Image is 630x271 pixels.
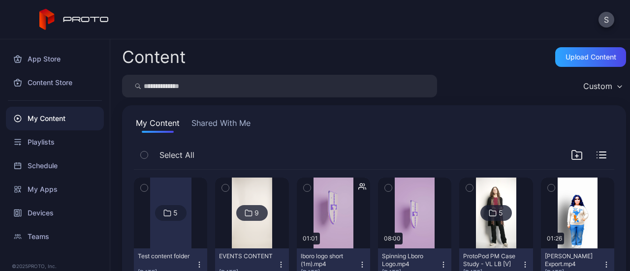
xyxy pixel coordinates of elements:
div: Sara Export.mp4 [545,252,599,268]
a: My Apps [6,178,104,201]
span: Select All [159,149,194,161]
div: lboro logo short (1m).mp4 [301,252,355,268]
div: © 2025 PROTO, Inc. [12,262,98,270]
div: 5 [173,209,178,217]
a: App Store [6,47,104,71]
button: S [598,12,614,28]
button: Custom [578,75,626,97]
a: Playlists [6,130,104,154]
button: Upload Content [555,47,626,67]
div: Upload Content [566,53,616,61]
a: Devices [6,201,104,225]
div: EVENTS CONTENT [219,252,273,260]
a: My Content [6,107,104,130]
a: Schedule [6,154,104,178]
a: Content Store [6,71,104,94]
div: Test content folder [138,252,192,260]
div: ProtoPod PM Case Study - VL LB [V] [463,252,517,268]
button: My Content [134,117,182,133]
button: Shared With Me [189,117,252,133]
div: Custom [583,81,612,91]
div: Content [122,49,186,65]
div: Spinning Lboro Logo.mp4 [382,252,436,268]
a: Teams [6,225,104,248]
div: 5 [499,209,503,217]
div: 9 [254,209,259,217]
